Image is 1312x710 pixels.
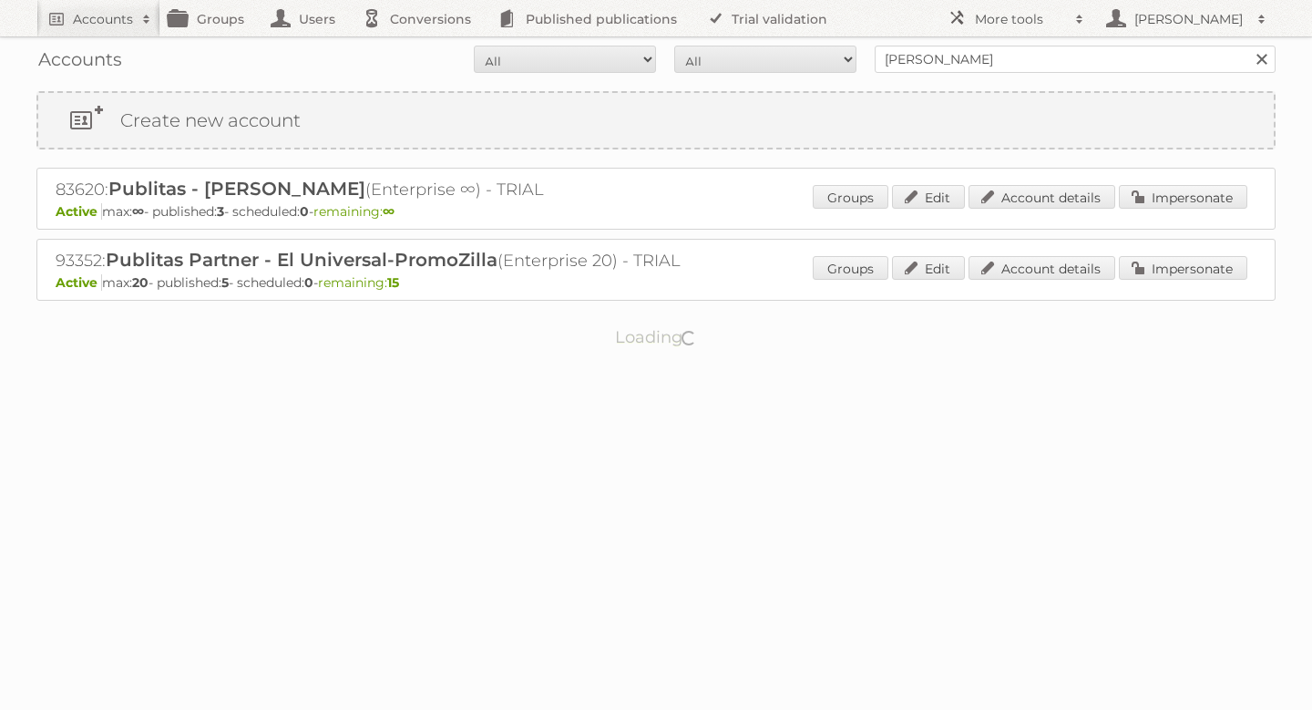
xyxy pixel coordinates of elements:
span: Publitas - [PERSON_NAME] [108,178,365,200]
span: Active [56,274,102,291]
strong: ∞ [132,203,144,220]
a: Groups [813,185,888,209]
p: max: - published: - scheduled: - [56,203,1256,220]
a: Create new account [38,93,1274,148]
h2: More tools [975,10,1066,28]
strong: ∞ [383,203,395,220]
h2: [PERSON_NAME] [1130,10,1248,28]
span: remaining: [318,274,399,291]
a: Edit [892,256,965,280]
a: Account details [969,185,1115,209]
span: Publitas Partner - El Universal-PromoZilla [106,249,497,271]
span: Active [56,203,102,220]
strong: 5 [221,274,229,291]
a: Account details [969,256,1115,280]
p: max: - published: - scheduled: - [56,274,1256,291]
strong: 15 [387,274,399,291]
h2: Accounts [73,10,133,28]
strong: 0 [300,203,309,220]
h2: 83620: (Enterprise ∞) - TRIAL [56,178,693,201]
strong: 20 [132,274,149,291]
a: Edit [892,185,965,209]
span: remaining: [313,203,395,220]
p: Loading [558,319,755,355]
a: Impersonate [1119,185,1247,209]
strong: 3 [217,203,224,220]
a: Impersonate [1119,256,1247,280]
a: Groups [813,256,888,280]
strong: 0 [304,274,313,291]
h2: 93352: (Enterprise 20) - TRIAL [56,249,693,273]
